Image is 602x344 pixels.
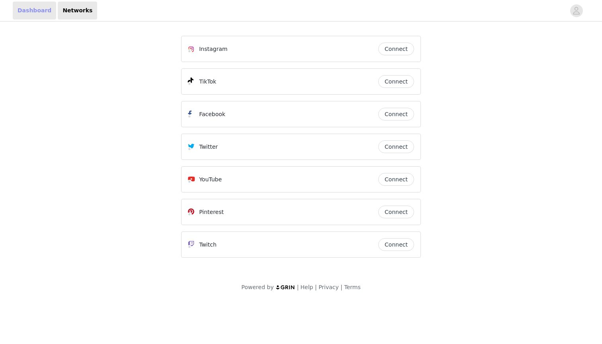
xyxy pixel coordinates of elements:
[378,43,414,55] button: Connect
[188,46,194,52] img: Instagram Icon
[58,2,97,19] a: Networks
[378,75,414,88] button: Connect
[378,238,414,251] button: Connect
[199,143,218,151] p: Twitter
[378,108,414,120] button: Connect
[378,140,414,153] button: Connect
[13,2,56,19] a: Dashboard
[378,206,414,218] button: Connect
[301,284,313,290] a: Help
[241,284,274,290] span: Powered by
[319,284,339,290] a: Privacy
[199,78,216,86] p: TikTok
[199,110,225,119] p: Facebook
[297,284,299,290] span: |
[344,284,360,290] a: Terms
[199,241,217,249] p: Twitch
[573,4,580,17] div: avatar
[315,284,317,290] span: |
[340,284,342,290] span: |
[276,285,295,290] img: logo
[378,173,414,186] button: Connect
[199,208,224,216] p: Pinterest
[199,45,227,53] p: Instagram
[199,175,222,184] p: YouTube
